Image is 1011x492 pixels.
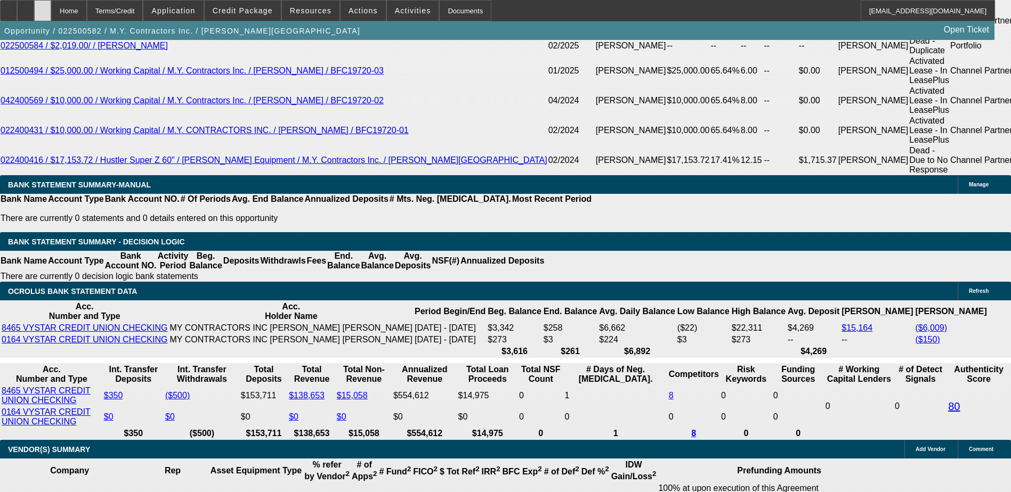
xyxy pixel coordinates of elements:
[838,36,909,56] td: [PERSON_NAME]
[414,323,486,333] td: [DATE] - [DATE]
[543,301,597,322] th: End. Balance
[909,86,950,116] td: Activated Lease - In LeasePlus
[740,86,764,116] td: 8.00
[764,36,798,56] td: --
[346,470,350,478] sup: 2
[721,364,772,384] th: Risk Keywords
[373,470,377,478] sup: 2
[548,56,595,86] td: 01/2025
[544,467,579,476] b: # of Def
[969,288,989,294] span: Refresh
[458,407,517,427] td: $0
[710,116,740,145] td: 65.64%
[721,386,772,406] td: 0
[487,301,541,322] th: Beg. Balance
[564,364,667,384] th: # Days of Neg. [MEDICAL_DATA].
[740,116,764,145] td: 8.00
[677,301,730,322] th: Low Balance
[2,323,167,332] a: 8465 VYSTAR CREDIT UNION CHECKING
[165,466,181,475] b: Rep
[543,346,597,357] th: $261
[598,301,676,322] th: Avg. Daily Balance
[487,346,541,357] th: $3,616
[605,465,609,473] sup: 2
[8,445,90,454] span: VENDOR(S) SUMMARY
[180,194,231,204] th: # Of Periods
[721,407,772,427] td: 0
[825,364,893,384] th: # Working Capital Lenders
[548,36,595,56] td: 02/2025
[440,467,480,476] b: $ Tot Ref
[564,386,667,406] td: 1
[838,86,909,116] td: [PERSON_NAME]
[165,412,175,421] a: $0
[104,251,157,271] th: Bank Account NO.
[677,323,730,333] td: ($22)
[909,145,950,175] td: Dead - Due to No Response
[433,465,437,473] sup: 2
[595,36,667,56] td: [PERSON_NAME]
[290,6,331,15] span: Resources
[595,116,667,145] td: [PERSON_NAME]
[288,428,335,439] th: $138,653
[2,386,91,405] a: 8465 VYSTAR CREDIT UNION CHECKING
[1,96,384,105] a: 042400569 / $10,000.00 / Working Capital / M.Y. Contractors Inc. / [PERSON_NAME] / BFC19720-02
[231,194,304,204] th: Avg. End Balance
[909,56,950,86] td: Activated Lease - In LeasePlus
[798,56,838,86] td: $0.00
[288,364,335,384] th: Total Revenue
[773,428,824,439] th: 0
[337,391,368,400] a: $15,058
[731,301,786,322] th: High Balance
[2,407,91,426] a: 0164 VYSTAR CREDIT UNION CHECKING
[519,407,563,427] td: 0
[538,465,541,473] sup: 2
[842,323,872,332] a: $15,164
[543,323,597,333] td: $258
[240,428,287,439] th: $153,711
[458,428,517,439] th: $14,975
[8,287,137,296] span: OCROLUS BANK STATEMENT DATA
[169,323,413,333] td: MY CONTRACTORS INC [PERSON_NAME] [PERSON_NAME]
[826,401,830,411] span: 0
[915,335,940,344] a: ($150)
[519,428,563,439] th: 0
[8,181,151,189] span: BANK STATEMENT SUMMARY-MANUAL
[503,467,542,476] b: BFC Exp
[496,465,500,473] sup: 2
[1,126,409,135] a: 022400431 / $10,000.00 / Working Capital / M.Y. CONTRACTORS INC. / [PERSON_NAME] / BFC19720-01
[304,194,389,204] th: Annualized Deposits
[336,364,392,384] th: Total Non-Revenue
[915,323,947,332] a: ($6,009)
[564,407,667,427] td: 0
[666,36,710,56] td: --
[389,194,512,204] th: # Mts. Neg. [MEDICAL_DATA].
[798,36,838,56] td: --
[349,6,378,15] span: Actions
[1,301,168,322] th: Acc. Number and Type
[352,460,377,481] b: # of Apps
[575,465,579,473] sup: 2
[737,466,821,475] b: Prefunding Amounts
[482,467,500,476] b: IRR
[710,86,740,116] td: 65.64%
[764,86,798,116] td: --
[414,334,486,345] td: [DATE] - [DATE]
[652,470,656,478] sup: 2
[143,1,203,21] button: Application
[764,56,798,86] td: --
[666,56,710,86] td: $25,000.00
[798,86,838,116] td: $0.00
[47,194,104,204] th: Account Type
[787,301,840,322] th: Avg. Deposit
[341,1,386,21] button: Actions
[337,412,346,421] a: $0
[548,145,595,175] td: 02/2024
[598,346,676,357] th: $6,892
[773,386,824,406] td: 0
[969,182,989,187] span: Manage
[721,428,772,439] th: 0
[894,364,947,384] th: # of Detect Signals
[909,36,950,56] td: Dead - Duplicate
[838,145,909,175] td: [PERSON_NAME]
